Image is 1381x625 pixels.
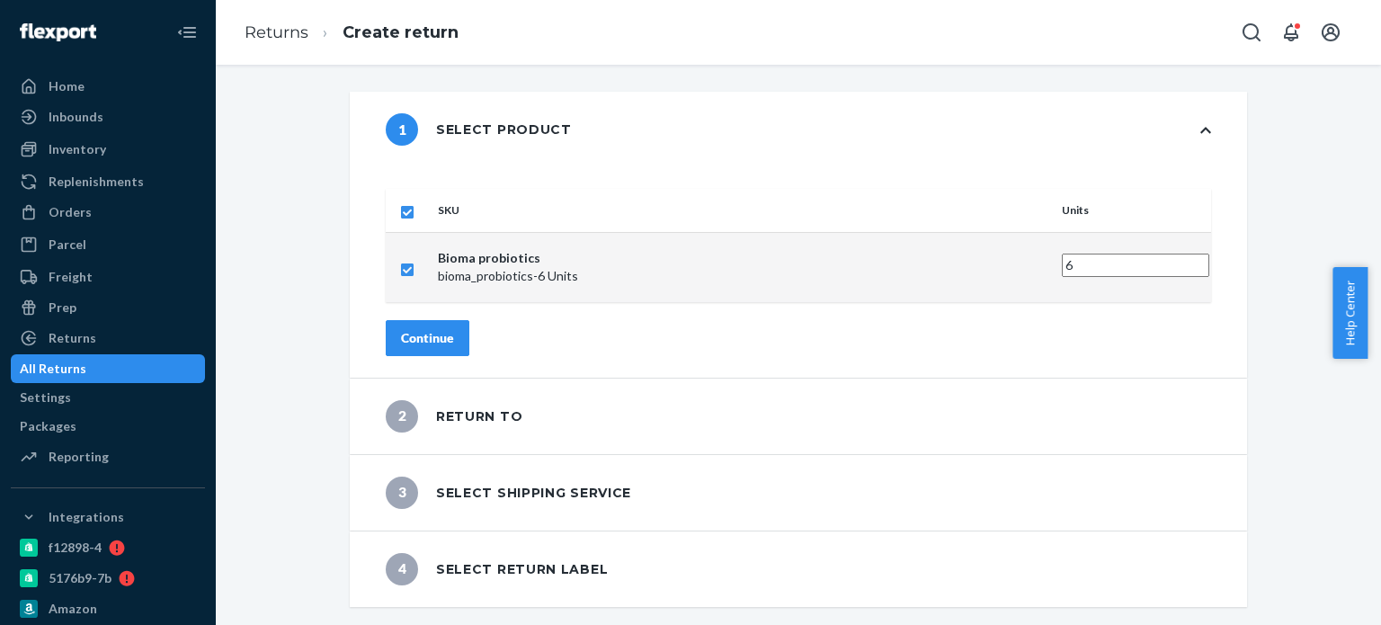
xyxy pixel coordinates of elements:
[11,324,205,353] a: Returns
[438,267,1047,285] p: bioma_probiotics - 6 Units
[11,594,205,623] a: Amazon
[386,553,608,585] div: Select return label
[49,108,103,126] div: Inbounds
[11,383,205,412] a: Settings
[386,113,572,146] div: Select product
[1273,14,1309,50] button: Open notifications
[11,135,205,164] a: Inventory
[20,23,96,41] img: Flexport logo
[11,72,205,101] a: Home
[20,360,86,378] div: All Returns
[20,388,71,406] div: Settings
[11,293,205,322] a: Prep
[230,6,473,59] ol: breadcrumbs
[431,189,1055,232] th: SKU
[386,477,418,509] span: 3
[401,329,454,347] div: Continue
[1332,267,1368,359] button: Help Center
[49,77,85,95] div: Home
[11,103,205,131] a: Inbounds
[343,22,459,42] a: Create return
[20,417,76,435] div: Packages
[11,533,205,562] a: f12898-4
[169,14,205,50] button: Close Navigation
[11,564,205,593] a: 5176b9-7b
[49,600,97,618] div: Amazon
[49,173,144,191] div: Replenishments
[386,113,418,146] span: 1
[11,230,205,259] a: Parcel
[49,203,92,221] div: Orders
[11,263,205,291] a: Freight
[49,508,124,526] div: Integrations
[386,400,522,433] div: Return to
[49,299,76,317] div: Prep
[386,320,469,356] button: Continue
[386,553,418,585] span: 4
[49,140,106,158] div: Inventory
[1062,254,1209,277] input: Enter quantity
[49,539,102,557] div: f12898-4
[245,22,308,42] a: Returns
[49,448,109,466] div: Reporting
[49,268,93,286] div: Freight
[11,503,205,531] button: Integrations
[49,569,111,587] div: 5176b9-7b
[1055,189,1211,232] th: Units
[11,354,205,383] a: All Returns
[11,167,205,196] a: Replenishments
[1234,14,1270,50] button: Open Search Box
[11,442,205,471] a: Reporting
[438,249,1047,267] p: Bioma probiotics
[49,329,96,347] div: Returns
[386,477,631,509] div: Select shipping service
[11,198,205,227] a: Orders
[1313,14,1349,50] button: Open account menu
[11,412,205,441] a: Packages
[49,236,86,254] div: Parcel
[386,400,418,433] span: 2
